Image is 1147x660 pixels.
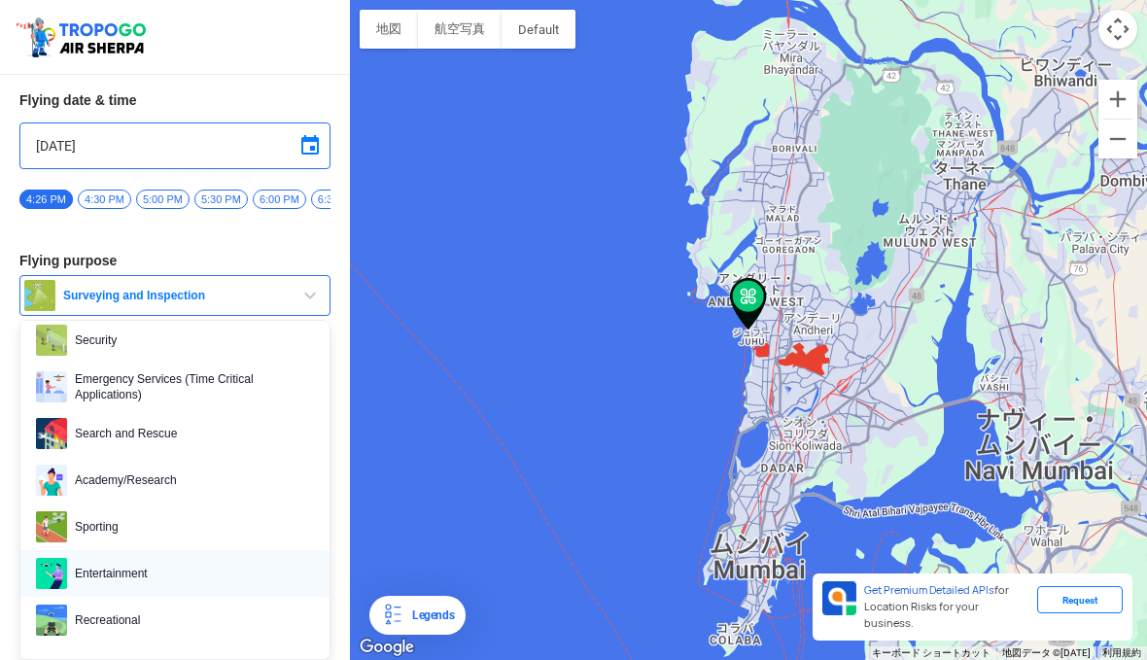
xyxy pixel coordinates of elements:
img: emergency.png [36,371,67,402]
span: Emergency Services (Time Critical Applications) [67,371,314,402]
span: Sporting [67,511,314,542]
img: recreational.png [36,605,67,636]
button: Surveying and Inspection [19,275,330,316]
button: 地図のカメラ コントロール [1098,10,1137,49]
div: Request [1037,586,1123,613]
button: ズームアウト [1098,120,1137,158]
span: 地図データ ©[DATE] [1002,647,1091,658]
a: 利用規約 [1102,647,1141,658]
ul: Surveying and Inspection [19,320,330,660]
span: 6:30 PM [311,190,365,209]
span: Academy/Research [67,465,314,496]
span: Surveying and Inspection [55,288,298,303]
img: enterteinment.png [36,558,67,589]
img: sporting.png [36,511,67,542]
img: acadmey.png [36,465,67,496]
img: Google [355,635,419,660]
span: 5:00 PM [136,190,190,209]
span: Recreational [67,605,314,636]
button: 市街地図を見る [360,10,418,49]
img: Legends [381,604,404,627]
button: ズームイン [1098,80,1137,119]
button: キーボード ショートカット [872,646,991,660]
div: for Location Risks for your business. [856,581,1037,633]
h3: Flying date & time [19,93,330,107]
h3: Flying purpose [19,254,330,267]
span: 4:30 PM [78,190,131,209]
img: survey.png [24,280,55,311]
div: Legends [404,604,454,627]
input: Select Date [36,134,314,157]
span: Search and Rescue [67,418,314,449]
img: rescue.png [36,418,67,449]
span: 6:00 PM [253,190,306,209]
img: security.png [36,325,67,356]
img: Premium APIs [822,581,856,615]
span: 4:26 PM [19,190,73,209]
button: 航空写真を見る [418,10,502,49]
span: Get Premium Detailed APIs [864,583,994,597]
span: Entertainment [67,558,314,589]
a: Google マップでこの地域を開きます（新しいウィンドウが開きます） [355,635,419,660]
span: Security [67,325,314,356]
img: ic_tgdronemaps.svg [15,15,153,59]
span: 5:30 PM [194,190,248,209]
